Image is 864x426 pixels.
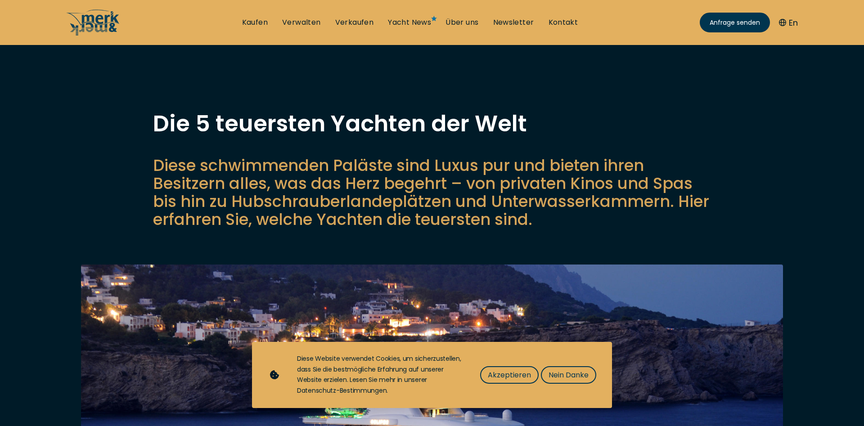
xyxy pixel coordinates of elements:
a: Über uns [445,18,478,27]
a: Kaufen [242,18,268,27]
a: Verwalten [282,18,321,27]
a: Newsletter [493,18,534,27]
span: Anfrage senden [710,18,760,27]
span: Akzeptieren [488,369,531,381]
span: Nein Danke [549,369,589,381]
a: Yacht News [388,18,431,27]
a: Datenschutz-Bestimmungen [297,386,387,395]
button: Nein Danke [541,366,596,384]
div: Diese Website verwendet Cookies, um sicherzustellen, dass Sie die bestmögliche Erfahrung auf unse... [297,354,462,396]
button: En [779,17,798,29]
a: Anfrage senden [700,13,770,32]
p: Diese schwimmenden Paläste sind Luxus pur und bieten ihren Besitzern alles, was das Herz begehrt ... [153,157,711,229]
button: Akzeptieren [480,366,539,384]
h1: Die 5 teuersten Yachten der Welt [153,112,711,135]
a: Verkaufen [335,18,374,27]
a: Kontakt [549,18,578,27]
